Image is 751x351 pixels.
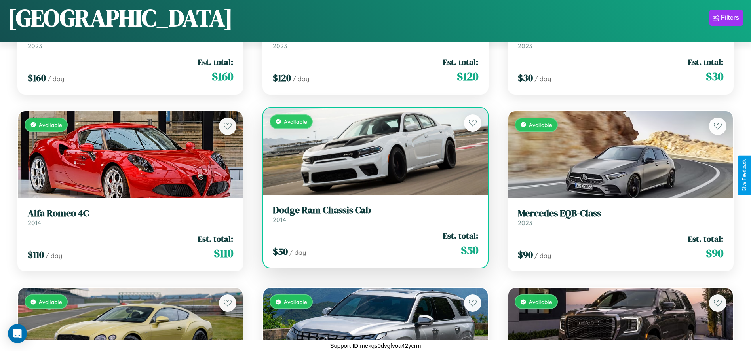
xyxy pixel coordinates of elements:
[443,56,478,68] span: Est. total:
[28,219,41,227] span: 2014
[198,56,233,68] span: Est. total:
[293,75,309,83] span: / day
[28,71,46,84] span: $ 160
[273,205,478,224] a: Dodge Ram Chassis Cab2014
[741,159,747,192] div: Give Feedback
[273,71,291,84] span: $ 120
[273,205,478,216] h3: Dodge Ram Chassis Cab
[518,208,723,219] h3: Mercedes EQB-Class
[706,245,723,261] span: $ 90
[461,242,478,258] span: $ 50
[529,121,552,128] span: Available
[8,324,27,343] div: Open Intercom Messenger
[518,208,723,227] a: Mercedes EQB-Class2023
[443,230,478,241] span: Est. total:
[28,208,233,227] a: Alfa Romeo 4C2014
[284,118,307,125] span: Available
[39,298,62,305] span: Available
[212,68,233,84] span: $ 160
[46,252,62,260] span: / day
[688,56,723,68] span: Est. total:
[457,68,478,84] span: $ 120
[706,68,723,84] span: $ 30
[534,75,551,83] span: / day
[8,2,233,34] h1: [GEOGRAPHIC_DATA]
[28,42,42,50] span: 2023
[518,248,533,261] span: $ 90
[284,298,307,305] span: Available
[721,14,739,22] div: Filters
[39,121,62,128] span: Available
[198,233,233,245] span: Est. total:
[518,219,532,227] span: 2023
[709,10,743,26] button: Filters
[273,216,286,224] span: 2014
[48,75,64,83] span: / day
[289,249,306,256] span: / day
[534,252,551,260] span: / day
[518,71,533,84] span: $ 30
[273,245,288,258] span: $ 50
[518,42,532,50] span: 2023
[529,298,552,305] span: Available
[214,245,233,261] span: $ 110
[330,340,421,351] p: Support ID: mekqs0dvgfvoa42ycrm
[28,208,233,219] h3: Alfa Romeo 4C
[28,248,44,261] span: $ 110
[688,233,723,245] span: Est. total:
[273,42,287,50] span: 2023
